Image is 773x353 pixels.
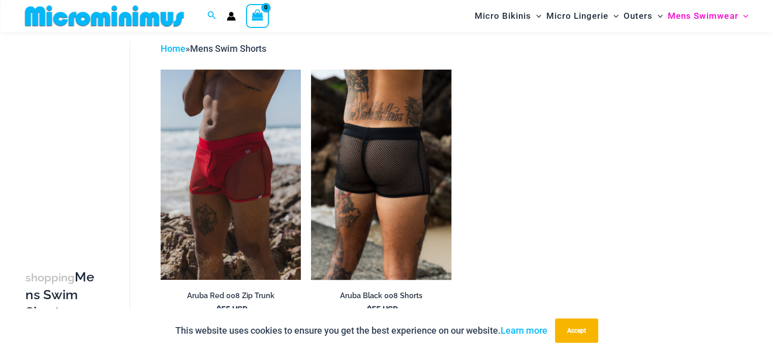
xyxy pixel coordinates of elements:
[608,3,619,29] span: Menu Toggle
[190,43,266,54] span: Mens Swim Shorts
[161,70,301,280] img: Aruba Red 008 Zip Trunk 05
[21,5,188,27] img: MM SHOP LOGO FLAT
[501,325,547,336] a: Learn more
[217,305,221,314] span: $
[653,3,663,29] span: Menu Toggle
[367,305,398,314] bdi: 55 USD
[621,3,665,29] a: OutersMenu ToggleMenu Toggle
[207,10,217,22] a: Search icon link
[738,3,748,29] span: Menu Toggle
[367,305,372,314] span: $
[311,291,451,301] h2: Aruba Black 008 Shorts
[624,3,653,29] span: Outers
[161,291,301,304] a: Aruba Red 008 Zip Trunk
[25,269,94,320] h3: Mens Swim Shorts
[246,4,269,27] a: View Shopping Cart, empty
[25,271,75,284] span: shopping
[175,323,547,338] p: This website uses cookies to ensure you get the best experience on our website.
[471,2,753,30] nav: Site Navigation
[25,34,117,237] iframe: TrustedSite Certified
[311,291,451,304] a: Aruba Black 008 Shorts
[544,3,621,29] a: Micro LingerieMenu ToggleMenu Toggle
[161,291,301,301] h2: Aruba Red 008 Zip Trunk
[311,70,451,280] a: Aruba Black 008 Shorts 01Aruba Black 008 Shorts 02Aruba Black 008 Shorts 02
[227,12,236,21] a: Account icon link
[472,3,544,29] a: Micro BikinisMenu ToggleMenu Toggle
[665,3,751,29] a: Mens SwimwearMenu ToggleMenu Toggle
[668,3,738,29] span: Mens Swimwear
[161,43,185,54] a: Home
[555,318,598,343] button: Accept
[546,3,608,29] span: Micro Lingerie
[217,305,248,314] bdi: 55 USD
[311,70,451,280] img: Aruba Black 008 Shorts 02
[475,3,531,29] span: Micro Bikinis
[161,70,301,280] a: Aruba Red 008 Zip Trunk 05Aruba Red 008 Zip Trunk 04Aruba Red 008 Zip Trunk 04
[161,43,266,54] span: »
[531,3,541,29] span: Menu Toggle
